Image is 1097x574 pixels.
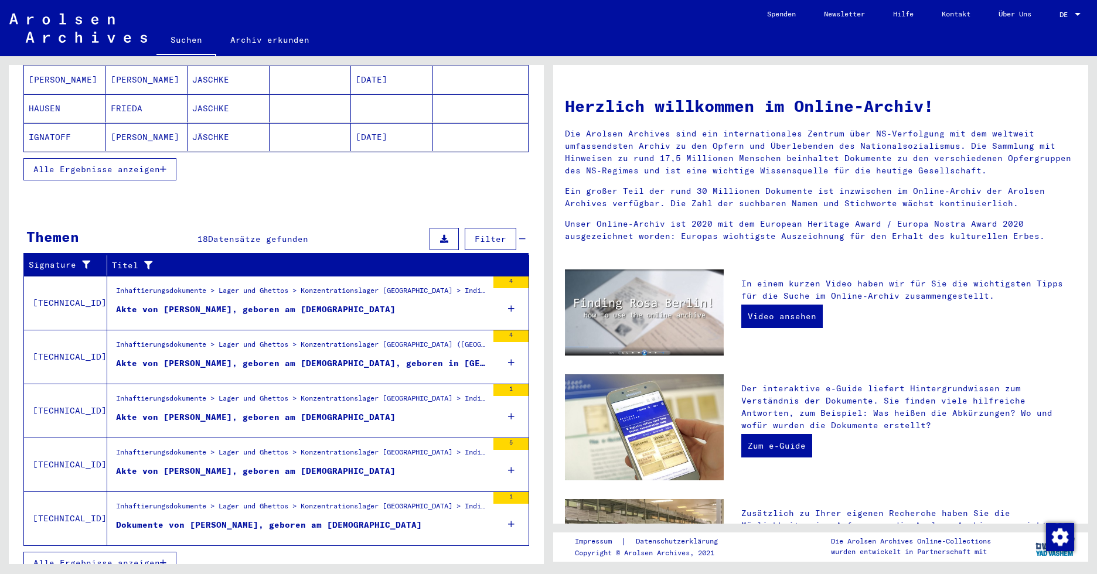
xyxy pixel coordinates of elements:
[465,228,516,250] button: Filter
[565,185,1076,210] p: Ein großer Teil der rund 30 Millionen Dokumente ist inzwischen im Online-Archiv der Arolsen Archi...
[1033,532,1077,561] img: yv_logo.png
[116,519,422,531] div: Dokumente von [PERSON_NAME], geboren am [DEMOGRAPHIC_DATA]
[626,535,732,548] a: Datenschutzerklärung
[29,259,92,271] div: Signature
[116,339,488,356] div: Inhaftierungsdokumente > Lager und Ghettos > Konzentrationslager [GEOGRAPHIC_DATA] ([GEOGRAPHIC_D...
[23,158,176,180] button: Alle Ergebnisse anzeigen
[565,374,724,480] img: eguide.jpg
[351,123,433,151] mat-cell: [DATE]
[493,330,529,342] div: 4
[741,434,812,457] a: Zum e-Guide
[208,234,308,244] span: Datensätze gefunden
[116,411,396,423] div: Akte von [PERSON_NAME], geboren am [DEMOGRAPHIC_DATA]
[188,123,270,151] mat-cell: JÄSCHKE
[475,234,506,244] span: Filter
[216,26,323,54] a: Archiv erkunden
[575,548,732,558] p: Copyright © Arolsen Archives, 2021
[116,393,488,409] div: Inhaftierungsdokumente > Lager und Ghettos > Konzentrationslager [GEOGRAPHIC_DATA] > Individuelle...
[116,501,488,517] div: Inhaftierungsdokumente > Lager und Ghettos > Konzentrationslager [GEOGRAPHIC_DATA] > Individuelle...
[1045,522,1074,551] div: Zustimmung ändern
[112,259,500,272] div: Titel
[116,357,488,370] div: Akte von [PERSON_NAME], geboren am [DEMOGRAPHIC_DATA], geboren in [GEOGRAPHIC_DATA], [GEOGRAPHIC_...
[106,66,188,94] mat-cell: [PERSON_NAME]
[9,13,147,43] img: Arolsen_neg.svg
[116,465,396,477] div: Akte von [PERSON_NAME], geboren am [DEMOGRAPHIC_DATA]
[29,256,107,275] div: Signature
[106,123,188,151] mat-cell: [PERSON_NAME]
[575,535,621,548] a: Impressum
[351,66,433,94] mat-cell: [DATE]
[1059,11,1072,19] span: DE
[493,492,529,504] div: 1
[26,226,79,247] div: Themen
[741,382,1076,432] p: Der interaktive e-Guide liefert Hintergrundwissen zum Verständnis der Dokumente. Sie finden viele...
[24,94,106,122] mat-cell: HAUSEN
[33,558,160,568] span: Alle Ergebnisse anzeigen
[493,438,529,450] div: 5
[23,552,176,574] button: Alle Ergebnisse anzeigen
[188,66,270,94] mat-cell: JASCHKE
[24,438,107,491] td: [TECHNICAL_ID]
[116,303,396,316] div: Akte von [PERSON_NAME], geboren am [DEMOGRAPHIC_DATA]
[24,66,106,94] mat-cell: [PERSON_NAME]
[1046,523,1074,551] img: Zustimmung ändern
[24,330,107,384] td: [TECHNICAL_ID]
[575,535,732,548] div: |
[24,123,106,151] mat-cell: IGNATOFF
[156,26,216,56] a: Suchen
[565,128,1076,177] p: Die Arolsen Archives sind ein internationales Zentrum über NS-Verfolgung mit dem weltweit umfasse...
[24,276,107,330] td: [TECHNICAL_ID]
[112,256,515,275] div: Titel
[493,276,529,288] div: 4
[741,278,1076,302] p: In einem kurzen Video haben wir für Sie die wichtigsten Tipps für die Suche im Online-Archiv zusa...
[831,546,991,557] p: wurden entwickelt in Partnerschaft mit
[565,218,1076,242] p: Unser Online-Archiv ist 2020 mit dem European Heritage Award / Europa Nostra Award 2020 ausgezeic...
[116,285,488,302] div: Inhaftierungsdokumente > Lager und Ghettos > Konzentrationslager [GEOGRAPHIC_DATA] > Individuelle...
[831,536,991,546] p: Die Arolsen Archives Online-Collections
[741,507,1076,556] p: Zusätzlich zu Ihrer eigenen Recherche haben Sie die Möglichkeit, eine Anfrage an die Arolsen Arch...
[197,234,208,244] span: 18
[565,94,1076,118] h1: Herzlich willkommen im Online-Archiv!
[741,305,823,328] a: Video ansehen
[188,94,270,122] mat-cell: JASCHKE
[106,94,188,122] mat-cell: FRIEDA
[565,269,724,356] img: video.jpg
[116,447,488,463] div: Inhaftierungsdokumente > Lager und Ghettos > Konzentrationslager [GEOGRAPHIC_DATA] > Individuelle...
[33,164,160,175] span: Alle Ergebnisse anzeigen
[24,384,107,438] td: [TECHNICAL_ID]
[24,491,107,545] td: [TECHNICAL_ID]
[493,384,529,396] div: 1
